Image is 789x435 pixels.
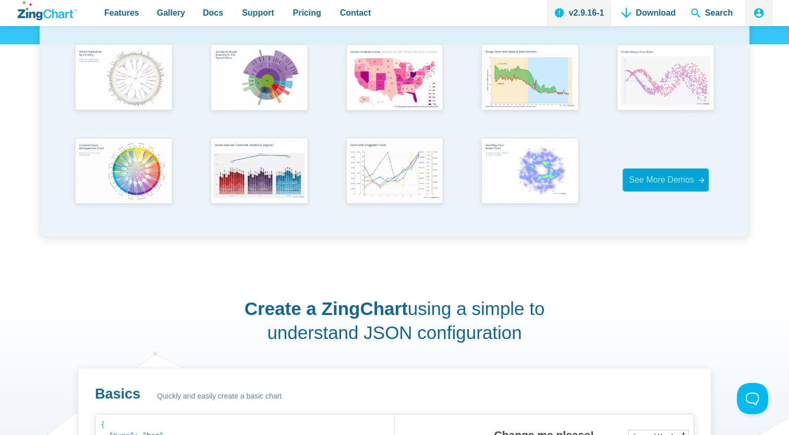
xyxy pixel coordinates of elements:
a: Mixed Data Set (Clustered, Stacked, and Regular) [191,134,327,227]
img: Points Along a Sine Wave [611,40,720,117]
iframe: Toggle Customer Support [737,383,768,414]
a: Heatmap Over Radar Chart [462,134,598,227]
span: Gallery [157,6,185,20]
a: ZingChart Logo. Click to return to the homepage [18,1,77,20]
a: Range Chart with Rultes & Scale Markers [462,40,598,134]
a: See More Demos [623,168,709,191]
span: Quickly and easily create a basic chart [157,390,282,403]
span: Contact [340,6,371,20]
img: Heatmap Over Radar Chart [476,134,584,211]
span: Features [104,6,139,20]
a: Election Predictions Map [327,40,463,134]
span: See More Demos [629,175,694,184]
a: Colorful Chord Management Chart [56,134,191,227]
img: Chart with Draggable Y-Axis [341,134,449,211]
span: Docs [203,6,223,20]
img: Range Chart with Rultes & Scale Markers [476,40,584,118]
span: Support [242,6,274,20]
h2: using a simple to understand JSON configuration [242,297,547,344]
a: Sun Burst Plugin Example ft. File System Data [191,40,327,134]
img: Sun Burst Plugin Example ft. File System Data [205,40,313,117]
a: Points Along a Sine Wave [598,40,733,134]
h3: Basics [95,385,140,403]
img: Election Predictions Map [341,40,449,117]
img: World Population by Country [69,40,178,118]
img: Mixed Data Set (Clustered, Stacked, and Regular) [205,134,313,211]
img: Colorful Chord Management Chart [69,134,178,211]
span: Pricing [293,6,321,20]
a: World Population by Country [56,40,191,134]
strong: Create a ZingChart [245,298,408,319]
a: Chart with Draggable Y-Axis [327,134,463,227]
